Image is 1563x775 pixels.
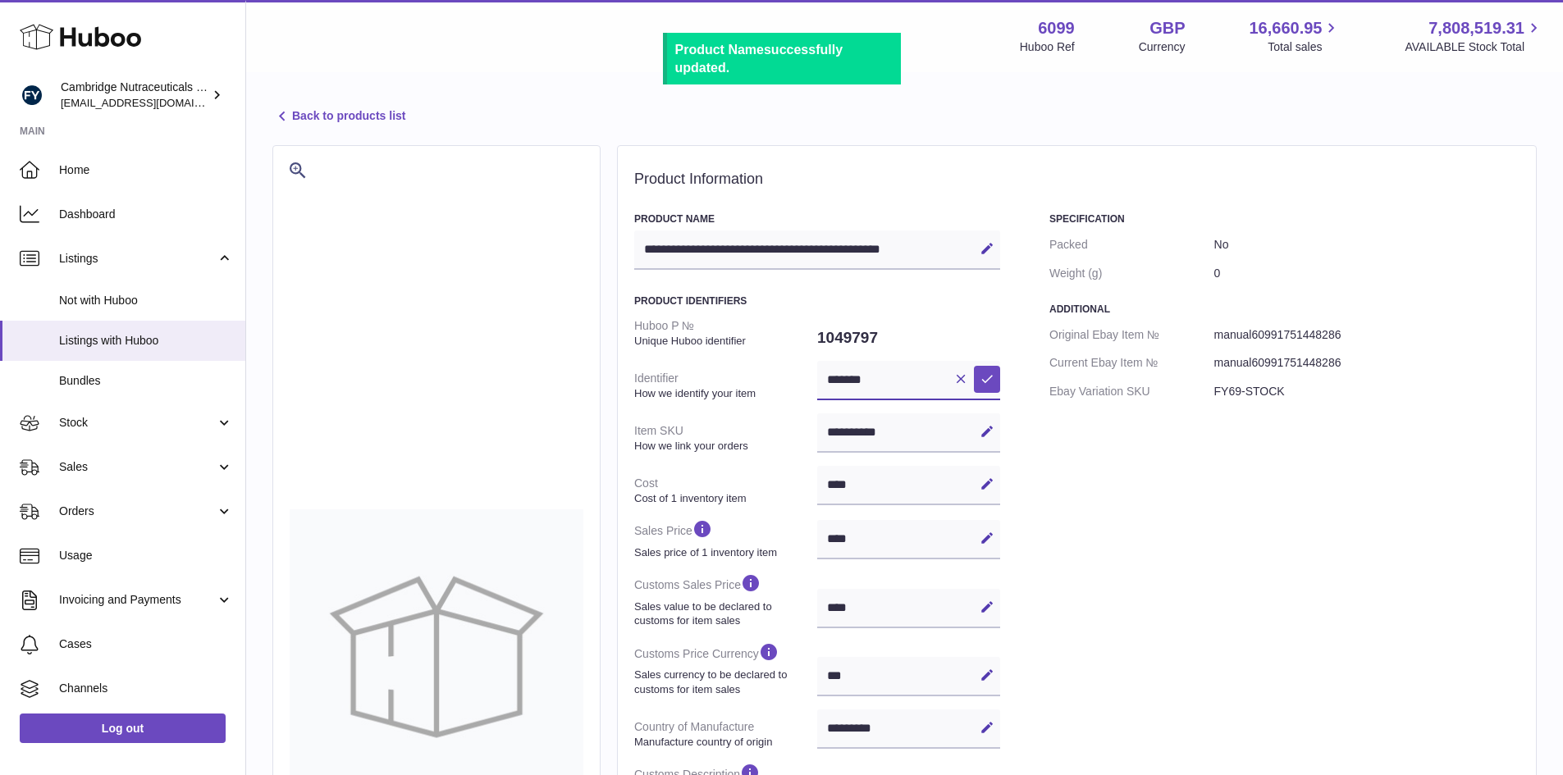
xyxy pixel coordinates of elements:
span: 7,808,519.31 [1428,17,1524,39]
span: Listings [59,251,216,267]
div: successfully updated. [675,41,893,76]
span: Stock [59,415,216,431]
strong: 6099 [1038,17,1075,39]
dt: Customs Sales Price [634,566,817,634]
span: Listings with Huboo [59,333,233,349]
dt: Current Ebay Item № [1049,349,1214,377]
h2: Product Information [634,171,1520,189]
div: Huboo Ref [1020,39,1075,55]
span: Orders [59,504,216,519]
span: Sales [59,459,216,475]
h3: Specification [1049,212,1520,226]
dt: Item SKU [634,417,817,459]
strong: Unique Huboo identifier [634,334,813,349]
span: Home [59,162,233,178]
div: Currency [1139,39,1186,55]
a: 7,808,519.31 AVAILABLE Stock Total [1405,17,1543,55]
dt: Sales Price [634,512,817,566]
span: Total sales [1268,39,1341,55]
a: Log out [20,713,226,743]
span: Dashboard [59,207,233,222]
strong: Sales currency to be declared to customs for item sales [634,668,813,696]
img: huboo@camnutra.com [20,83,44,107]
h3: Product Name [634,212,1000,226]
strong: GBP [1149,17,1185,39]
strong: Manufacture country of origin [634,735,813,750]
a: 16,660.95 Total sales [1249,17,1341,55]
dt: Ebay Variation SKU [1049,377,1214,406]
span: [EMAIL_ADDRESS][DOMAIN_NAME] [61,96,241,109]
div: Cambridge Nutraceuticals Ltd [61,80,208,111]
h3: Product Identifiers [634,294,1000,308]
span: AVAILABLE Stock Total [1405,39,1543,55]
dt: Country of Manufacture [634,713,817,755]
dd: No [1214,230,1520,259]
strong: Sales value to be declared to customs for item sales [634,599,813,628]
dd: 1049797 [817,321,1000,355]
dt: Huboo P № [634,312,817,354]
strong: How we identify your item [634,386,813,401]
dd: FY69-STOCK [1214,377,1520,406]
span: Channels [59,681,233,696]
dt: Customs Price Currency [634,635,817,703]
dt: Identifier [634,364,817,407]
h3: Additional [1049,303,1520,316]
dd: manual60991751448286 [1214,321,1520,349]
dt: Original Ebay Item № [1049,321,1214,349]
span: Invoicing and Payments [59,592,216,608]
span: Not with Huboo [59,293,233,308]
a: Back to products list [272,107,405,126]
dd: manual60991751448286 [1214,349,1520,377]
span: 16,660.95 [1249,17,1322,39]
strong: How we link your orders [634,439,813,454]
dt: Weight (g) [1049,259,1214,288]
span: Cases [59,636,233,652]
strong: Sales price of 1 inventory item [634,545,813,560]
dt: Packed [1049,230,1214,259]
span: Usage [59,548,233,563]
b: Product Name [675,43,764,57]
span: Bundles [59,373,233,389]
dt: Cost [634,469,817,512]
strong: Cost of 1 inventory item [634,491,813,506]
dd: 0 [1214,259,1520,288]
